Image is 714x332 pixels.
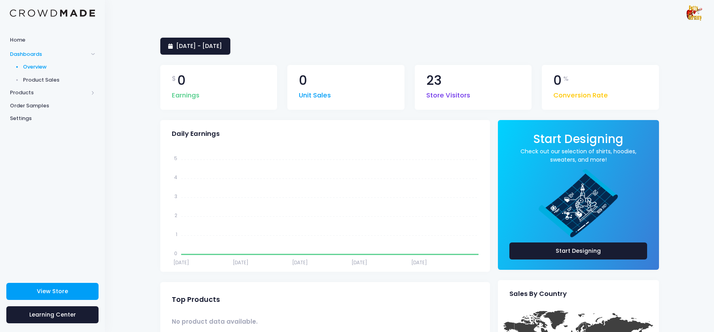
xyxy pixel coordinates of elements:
tspan: [DATE] [233,259,249,266]
span: No product data available. [172,317,258,326]
span: Overview [23,63,95,71]
tspan: [DATE] [351,259,367,266]
a: Start Designing [509,242,648,259]
span: Settings [10,114,95,122]
a: [DATE] - [DATE] [160,38,230,55]
tspan: 3 [174,193,177,200]
span: 0 [177,74,186,87]
span: % [563,74,569,84]
span: Earnings [172,87,199,101]
span: Dashboards [10,50,88,58]
a: Check out our selection of shirts, hoodies, sweaters, and more! [509,147,648,164]
tspan: 5 [174,155,177,162]
span: Conversion Rate [553,87,608,101]
span: 0 [553,74,562,87]
a: Learning Center [6,306,99,323]
span: View Store [37,287,68,295]
tspan: [DATE] [411,259,427,266]
a: View Store [6,283,99,300]
tspan: 4 [174,174,177,181]
a: Start Designing [533,137,623,145]
span: $ [172,74,176,84]
span: Unit Sales [299,87,331,101]
span: 23 [426,74,442,87]
span: Home [10,36,95,44]
img: User [686,5,702,21]
tspan: 0 [174,250,177,256]
span: Products [10,89,88,97]
tspan: [DATE] [173,259,189,266]
span: Daily Earnings [172,130,220,138]
tspan: [DATE] [292,259,308,266]
span: Store Visitors [426,87,470,101]
tspan: 1 [175,231,177,238]
span: 0 [299,74,307,87]
span: Start Designing [533,131,623,147]
span: Sales By Country [509,290,567,298]
span: Product Sales [23,76,95,84]
tspan: 2 [174,212,177,219]
span: [DATE] - [DATE] [176,42,222,50]
span: Top Products [172,296,220,304]
span: Learning Center [29,311,76,319]
span: Order Samples [10,102,95,110]
img: Logo [10,10,95,17]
